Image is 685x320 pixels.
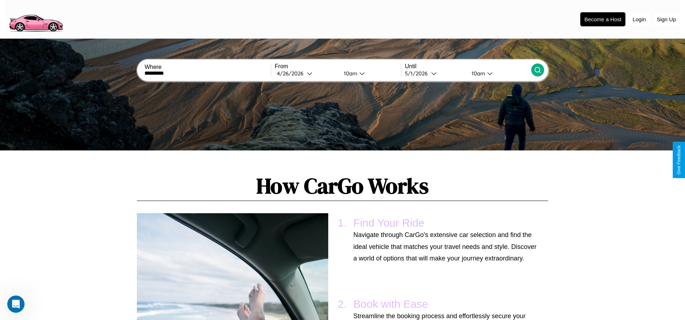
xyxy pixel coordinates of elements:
[338,70,401,77] button: 10am
[468,70,487,77] div: 10am
[580,12,625,26] button: Become a Host
[137,171,548,201] h1: How CarGo Works
[405,70,431,77] div: 5 / 1 / 2026
[676,145,681,175] div: Give Feedback
[340,70,359,77] div: 10am
[275,63,401,70] label: From
[7,295,25,313] iframe: Intercom live chat
[277,70,307,77] div: 4 / 26 / 2026
[653,13,680,26] button: Sign Up
[629,13,650,26] button: Login
[5,4,66,34] img: logo
[144,64,270,70] label: Where
[405,63,531,70] label: Until
[466,70,531,77] button: 10am
[350,213,541,268] li: Find Your Ride
[275,70,338,77] button: 4/26/2026
[354,229,537,264] p: Navigate through CarGo's extensive car selection and find the ideal vehicle that matches your tra...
